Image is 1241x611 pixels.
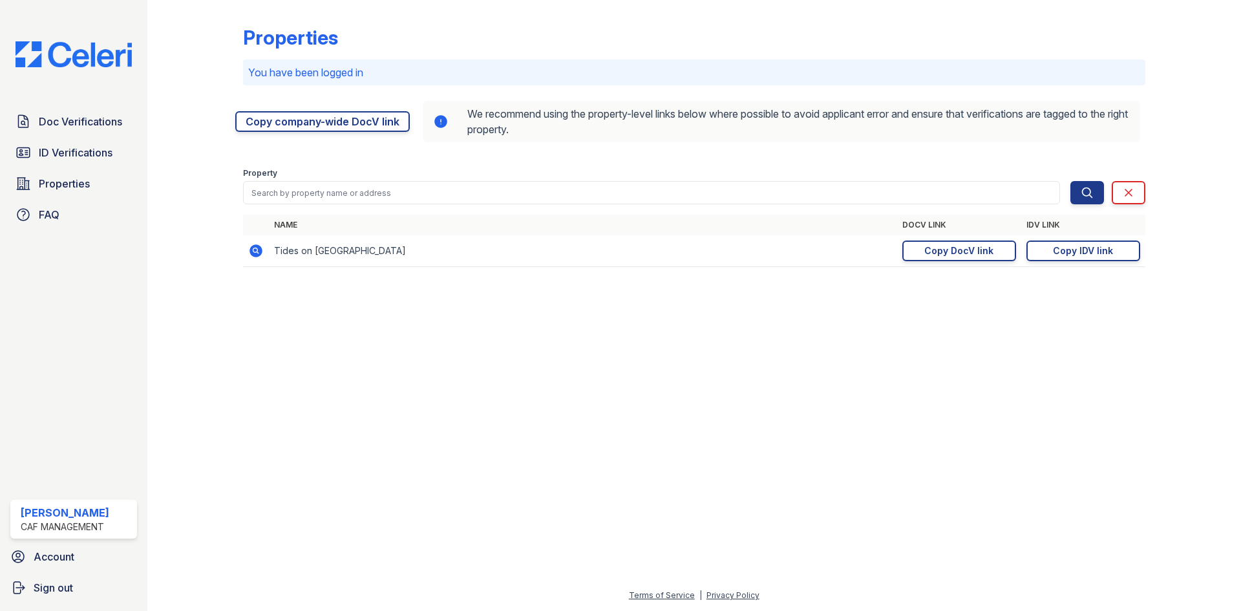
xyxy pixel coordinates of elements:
label: Property [243,168,277,178]
span: Doc Verifications [39,114,122,129]
a: Account [5,544,142,570]
a: Properties [10,171,137,197]
a: Copy DocV link [902,241,1016,261]
a: ID Verifications [10,140,137,166]
a: Copy company-wide DocV link [235,111,410,132]
a: FAQ [10,202,137,228]
a: Privacy Policy [706,590,759,600]
a: Copy IDV link [1026,241,1140,261]
span: Properties [39,176,90,191]
div: | [699,590,702,600]
input: Search by property name or address [243,181,1060,204]
p: You have been logged in [248,65,1140,80]
span: FAQ [39,207,59,222]
span: ID Verifications [39,145,112,160]
img: CE_Logo_Blue-a8612792a0a2168367f1c8372b55b34899dd931a85d93a1a3d3e32e68fde9ad4.png [5,41,142,67]
div: Properties [243,26,338,49]
span: Sign out [34,580,73,595]
th: Name [269,215,897,235]
div: Copy DocV link [924,244,993,257]
th: IDV Link [1021,215,1145,235]
a: Doc Verifications [10,109,137,134]
div: CAF Management [21,520,109,533]
div: [PERSON_NAME] [21,505,109,520]
div: We recommend using the property-level links below where possible to avoid applicant error and ens... [423,101,1140,142]
td: Tides on [GEOGRAPHIC_DATA] [269,235,897,267]
a: Terms of Service [629,590,695,600]
div: Copy IDV link [1053,244,1113,257]
a: Sign out [5,575,142,601]
th: DocV Link [897,215,1021,235]
span: Account [34,549,74,564]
